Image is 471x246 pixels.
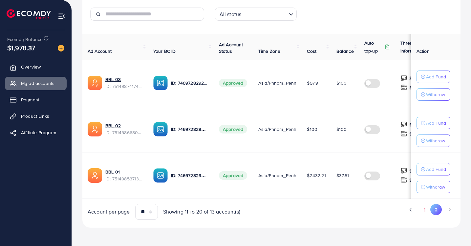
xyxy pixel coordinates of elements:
span: $100 [336,80,347,86]
span: Cost [307,48,316,54]
img: ic-ads-acc.e4c84228.svg [88,168,102,183]
span: All status [218,10,243,19]
span: Asia/Phnom_Penh [258,172,296,179]
span: Payment [21,96,39,103]
span: Time Zone [258,48,280,54]
span: $100 [336,126,347,133]
span: Approved [219,125,247,133]
span: Asia/Phnom_Penh [258,80,296,86]
span: Balance [336,48,354,54]
img: top-up amount [400,121,407,128]
div: <span class='underline'>BBL 03</span></br>7514987417498271761 [105,76,143,90]
p: Withdraw [426,183,445,191]
img: top-up amount [400,75,407,82]
p: ID: 7469728292632018945 [171,125,208,133]
span: Action [417,48,430,54]
a: Product Links [5,110,67,123]
span: Affiliate Program [21,129,56,136]
span: $2432.21 [307,172,326,179]
span: Account per page [88,208,130,215]
div: <span class='underline'>BBL 02</span></br>7514986680906940434 [105,122,143,136]
a: BBL 02 [105,122,143,129]
p: ID: 7469728292632018945 [171,172,208,179]
p: Withdraw [426,91,445,98]
span: Ad Account Status [219,41,243,54]
p: Add Fund [426,73,446,81]
img: image [58,45,64,51]
button: Add Fund [417,163,450,175]
img: ic-ads-acc.e4c84228.svg [88,122,102,136]
span: $1,978.37 [7,43,35,52]
button: Withdraw [417,134,450,147]
img: ic-ba-acc.ded83a64.svg [153,168,168,183]
button: Add Fund [417,117,450,129]
a: BBL 03 [105,76,143,83]
span: Approved [219,79,247,87]
button: Go to page 2 [430,204,442,215]
input: Search for option [243,8,286,19]
p: ID: 7469728292632018945 [171,79,208,87]
span: ID: 7514987417498271761 [105,83,143,90]
p: Add Fund [426,165,446,173]
a: Affiliate Program [5,126,67,139]
span: Approved [219,171,247,180]
img: ic-ads-acc.e4c84228.svg [88,76,102,90]
span: Ecomdy Balance [7,36,43,43]
div: Search for option [215,8,297,21]
img: top-up amount [400,130,407,137]
a: Overview [5,60,67,73]
div: <span class='underline'>BBL 01</span></br>7514985371394981904 [105,169,143,182]
span: My ad accounts [21,80,54,87]
p: Add Fund [426,119,446,127]
span: Showing 11 To 20 of 13 account(s) [163,208,240,215]
span: $100 [307,126,317,133]
p: Auto top-up [364,39,383,55]
button: Go to page 1 [419,204,430,216]
button: Add Fund [417,71,450,83]
span: $37.51 [336,172,349,179]
span: Your BC ID [153,48,176,54]
ul: Pagination [277,204,455,216]
span: $97.9 [307,80,318,86]
img: menu [58,12,65,20]
img: ic-ba-acc.ded83a64.svg [153,76,168,90]
a: BBL 01 [105,169,143,175]
img: logo [7,9,51,19]
button: Withdraw [417,181,450,193]
img: ic-ba-acc.ded83a64.svg [153,122,168,136]
iframe: Chat [443,216,466,241]
p: Threshold information [400,39,433,55]
span: Overview [21,64,41,70]
a: Payment [5,93,67,106]
img: top-up amount [400,176,407,183]
span: ID: 7514986680906940434 [105,129,143,136]
img: top-up amount [400,84,407,91]
span: ID: 7514985371394981904 [105,175,143,182]
span: Ad Account [88,48,112,54]
span: Asia/Phnom_Penh [258,126,296,133]
span: Product Links [21,113,49,119]
a: My ad accounts [5,77,67,90]
p: Withdraw [426,137,445,145]
button: Withdraw [417,88,450,101]
img: top-up amount [400,167,407,174]
button: Go to previous page [405,204,417,215]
